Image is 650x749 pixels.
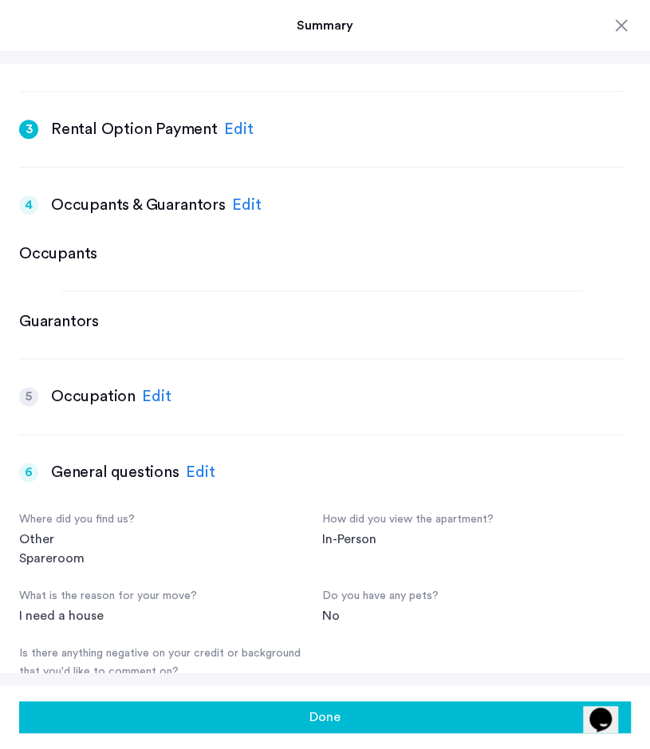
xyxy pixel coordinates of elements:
[322,586,625,605] div: Do you have any pets?
[19,387,38,406] div: 5
[322,529,625,548] div: In-Person
[322,510,625,529] div: How did you view the apartment?
[19,120,38,139] div: 3
[232,193,262,217] div: Edit
[19,605,322,625] div: I need a house
[19,529,322,548] div: Other
[142,384,171,408] div: Edit
[19,463,38,482] div: 6
[51,194,226,216] h3: Occupants & Guarantors
[224,117,254,141] div: Edit
[19,16,631,35] h3: Summary
[19,195,38,215] div: 4
[51,118,218,140] h3: Rental Option Payment
[51,385,136,408] h3: Occupation
[19,644,322,682] div: Is there anything negative on your credit or background that you'd like to comment on?
[19,510,322,529] div: Where did you find us?
[322,605,625,625] div: No
[19,701,631,733] button: Done
[19,586,322,605] div: What is the reason for your move?
[186,460,215,484] div: Edit
[51,461,179,483] h3: General questions
[19,310,99,333] h3: Guarantors
[19,242,97,265] h3: Occupants
[583,685,634,733] iframe: chat widget
[19,548,322,567] div: Spareroom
